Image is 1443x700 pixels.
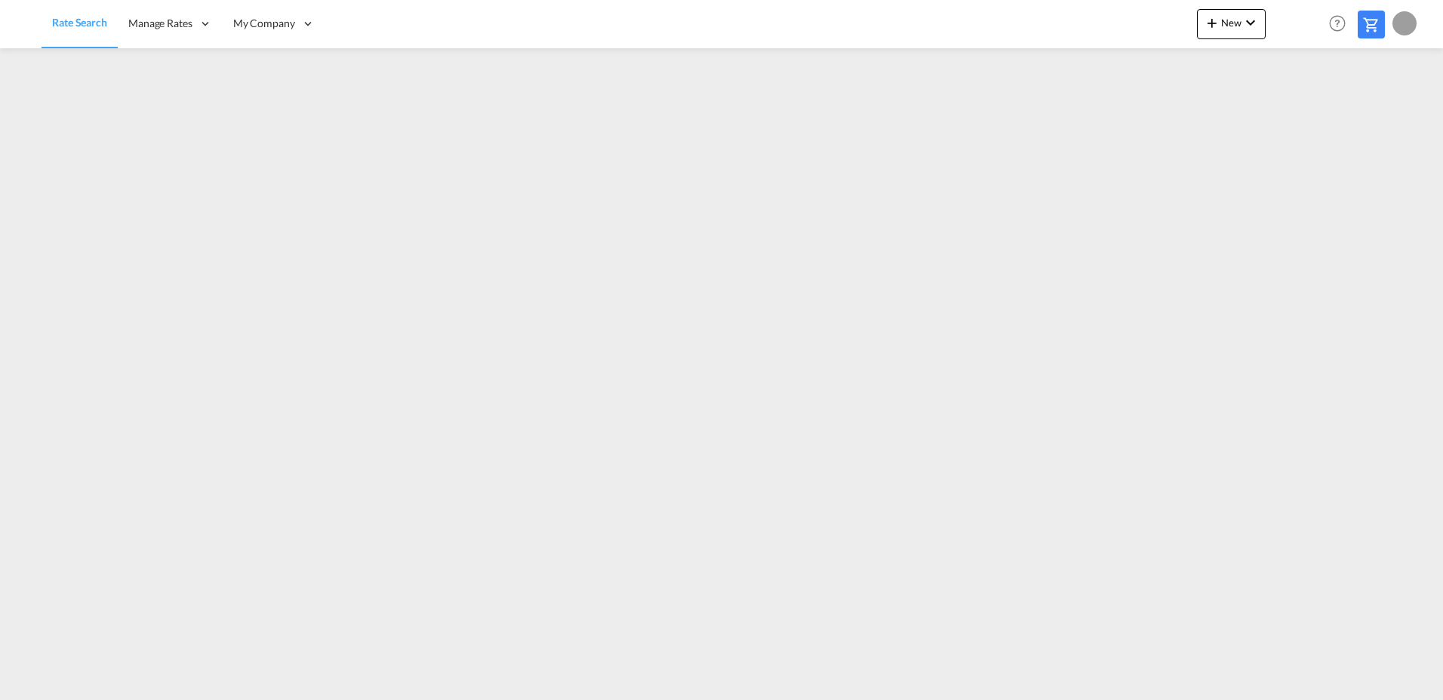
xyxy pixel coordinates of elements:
span: Help [1325,11,1350,36]
button: icon-plus 400-fgNewicon-chevron-down [1197,9,1266,39]
md-icon: icon-chevron-down [1241,14,1260,32]
span: My Company [233,16,295,31]
div: Help [1325,11,1358,38]
span: New [1203,17,1260,29]
span: Rate Search [52,16,107,29]
md-icon: icon-plus 400-fg [1203,14,1221,32]
span: Manage Rates [128,16,192,31]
